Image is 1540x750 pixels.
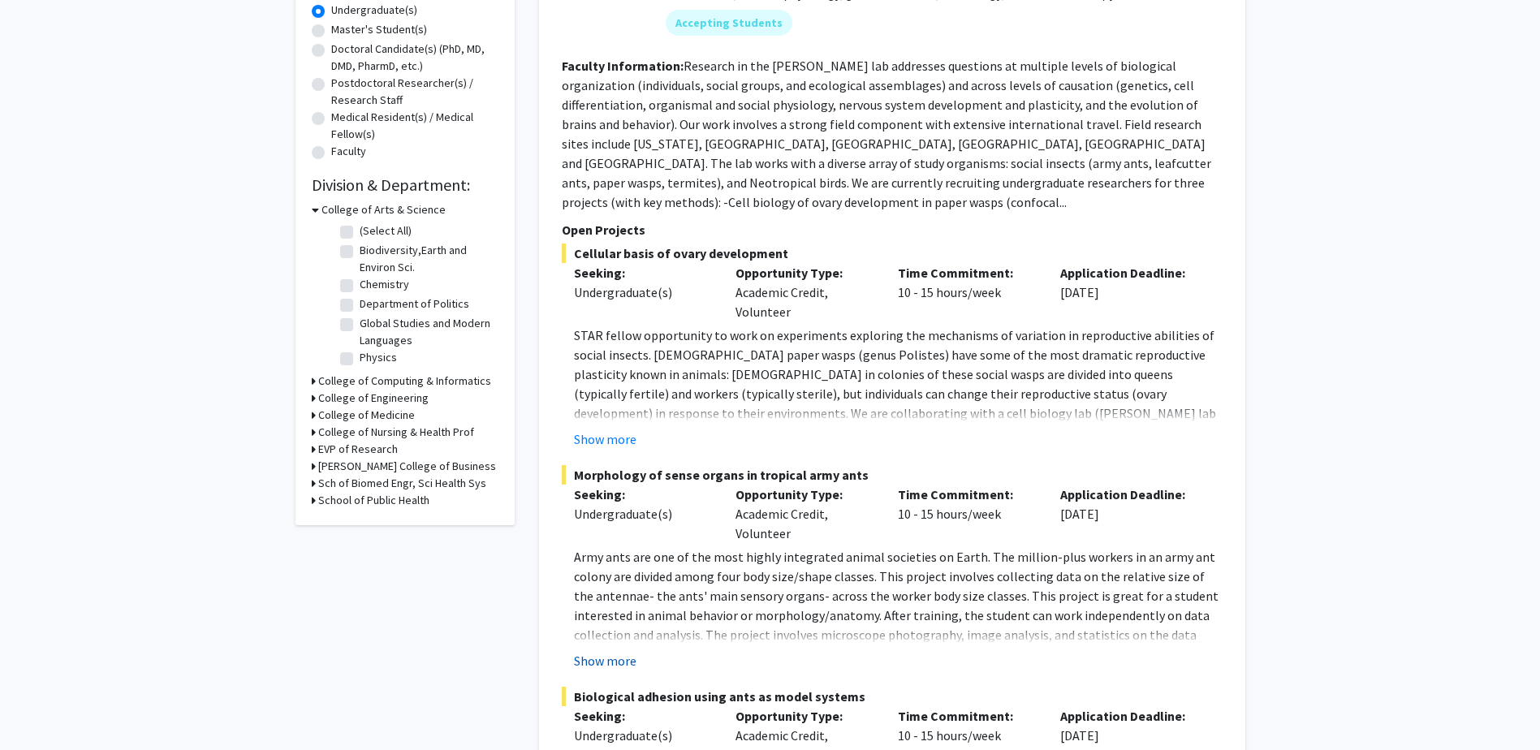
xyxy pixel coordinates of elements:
fg-read-more: Research in the [PERSON_NAME] lab addresses questions at multiple levels of biological organizati... [562,58,1211,210]
h3: College of Arts & Science [321,201,446,218]
label: Master's Student(s) [331,21,427,38]
label: Physics [360,349,397,366]
p: Opportunity Type: [735,485,874,504]
p: Application Deadline: [1060,485,1198,504]
label: Chemistry [360,276,409,293]
div: [DATE] [1048,263,1210,321]
p: Seeking: [574,706,712,726]
label: (Select All) [360,222,412,239]
div: Undergraduate(s) [574,726,712,745]
h2: Division & Department: [312,175,498,195]
mat-chip: Accepting Students [666,10,792,36]
button: Show more [574,651,636,670]
div: Academic Credit, Volunteer [723,485,886,543]
p: Time Commitment: [898,706,1036,726]
p: Time Commitment: [898,263,1036,282]
p: STAR fellow opportunity to work on experiments exploring the mechanisms of variation in reproduct... [574,325,1223,501]
b: Faculty Information: [562,58,684,74]
h3: College of Medicine [318,407,415,424]
label: Faculty [331,143,366,160]
h3: College of Engineering [318,390,429,407]
h3: School of Public Health [318,492,429,509]
label: Global Studies and Modern Languages [360,315,494,349]
iframe: Chat [12,677,69,738]
p: Seeking: [574,263,712,282]
p: Opportunity Type: [735,706,874,726]
p: Opportunity Type: [735,263,874,282]
p: Seeking: [574,485,712,504]
div: 10 - 15 hours/week [886,263,1048,321]
span: Biological adhesion using ants as model systems [562,687,1223,706]
div: Academic Credit, Volunteer [723,263,886,321]
button: Show more [574,429,636,449]
p: Open Projects [562,220,1223,239]
label: Department of Politics [360,295,469,312]
p: Time Commitment: [898,485,1036,504]
h3: EVP of Research [318,441,398,458]
div: [DATE] [1048,485,1210,543]
label: Doctoral Candidate(s) (PhD, MD, DMD, PharmD, etc.) [331,41,498,75]
label: Undergraduate(s) [331,2,417,19]
div: Undergraduate(s) [574,504,712,524]
h3: [PERSON_NAME] College of Business [318,458,496,475]
h3: College of Nursing & Health Prof [318,424,474,441]
label: Medical Resident(s) / Medical Fellow(s) [331,109,498,143]
p: Application Deadline: [1060,263,1198,282]
h3: College of Computing & Informatics [318,373,491,390]
div: Undergraduate(s) [574,282,712,302]
div: 10 - 15 hours/week [886,485,1048,543]
p: Army ants are one of the most highly integrated animal societies on Earth. The million-plus worke... [574,547,1223,664]
span: Cellular basis of ovary development [562,244,1223,263]
label: Biodiversity,Earth and Environ Sci. [360,242,494,276]
h3: Sch of Biomed Engr, Sci Health Sys [318,475,486,492]
p: Application Deadline: [1060,706,1198,726]
span: Morphology of sense organs in tropical army ants [562,465,1223,485]
label: Postdoctoral Researcher(s) / Research Staff [331,75,498,109]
